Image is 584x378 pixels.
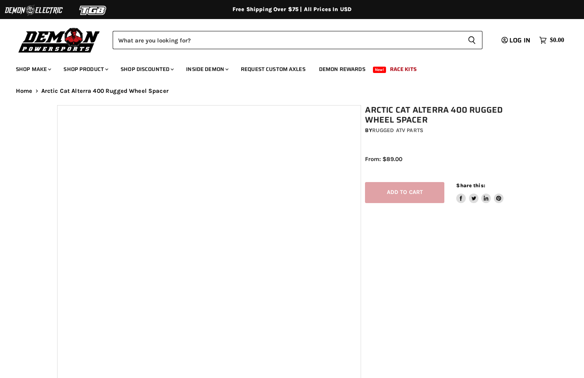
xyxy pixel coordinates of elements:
a: Log in [498,37,535,44]
a: Demon Rewards [313,61,371,77]
img: TGB Logo 2 [63,3,123,18]
h1: Arctic Cat Alterra 400 Rugged Wheel Spacer [365,105,531,125]
span: $0.00 [550,36,564,44]
a: Inside Demon [180,61,233,77]
a: Request Custom Axles [235,61,311,77]
span: Arctic Cat Alterra 400 Rugged Wheel Spacer [41,88,169,94]
a: $0.00 [535,35,568,46]
a: Shop Product [58,61,113,77]
a: Shop Discounted [115,61,179,77]
span: From: $89.00 [365,155,402,163]
aside: Share this: [456,182,503,203]
span: Share this: [456,182,485,188]
img: Demon Powersports [16,26,103,54]
a: Rugged ATV Parts [372,127,423,134]
a: Race Kits [384,61,423,77]
a: Home [16,88,33,94]
ul: Main menu [10,58,562,77]
form: Product [113,31,482,49]
span: New! [373,67,386,73]
button: Search [461,31,482,49]
a: Shop Make [10,61,56,77]
img: Demon Electric Logo 2 [4,3,63,18]
input: Search [113,31,461,49]
div: by [365,126,531,135]
span: Log in [509,35,530,45]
